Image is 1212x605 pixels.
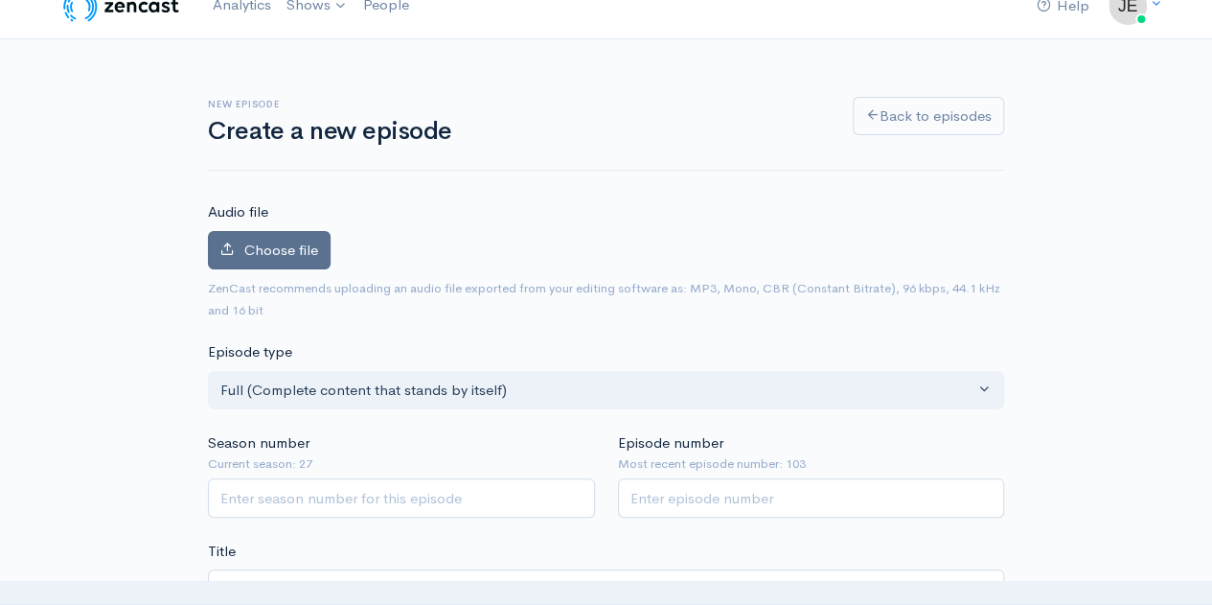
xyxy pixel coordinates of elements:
[208,478,595,518] input: Enter season number for this episode
[853,97,1004,136] a: Back to episodes
[618,432,723,454] label: Episode number
[244,241,318,259] span: Choose file
[618,454,1005,474] small: Most recent episode number: 103
[220,380,974,402] div: Full (Complete content that stands by itself)
[208,341,292,363] label: Episode type
[208,432,309,454] label: Season number
[208,99,830,109] h6: New episode
[208,280,1000,318] small: ZenCast recommends uploading an audio file exported from your editing software as: MP3, Mono, CBR...
[208,541,236,563] label: Title
[618,478,1005,518] input: Enter episode number
[208,118,830,146] h1: Create a new episode
[208,201,268,223] label: Audio file
[208,371,1004,410] button: Full (Complete content that stands by itself)
[208,454,595,474] small: Current season: 27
